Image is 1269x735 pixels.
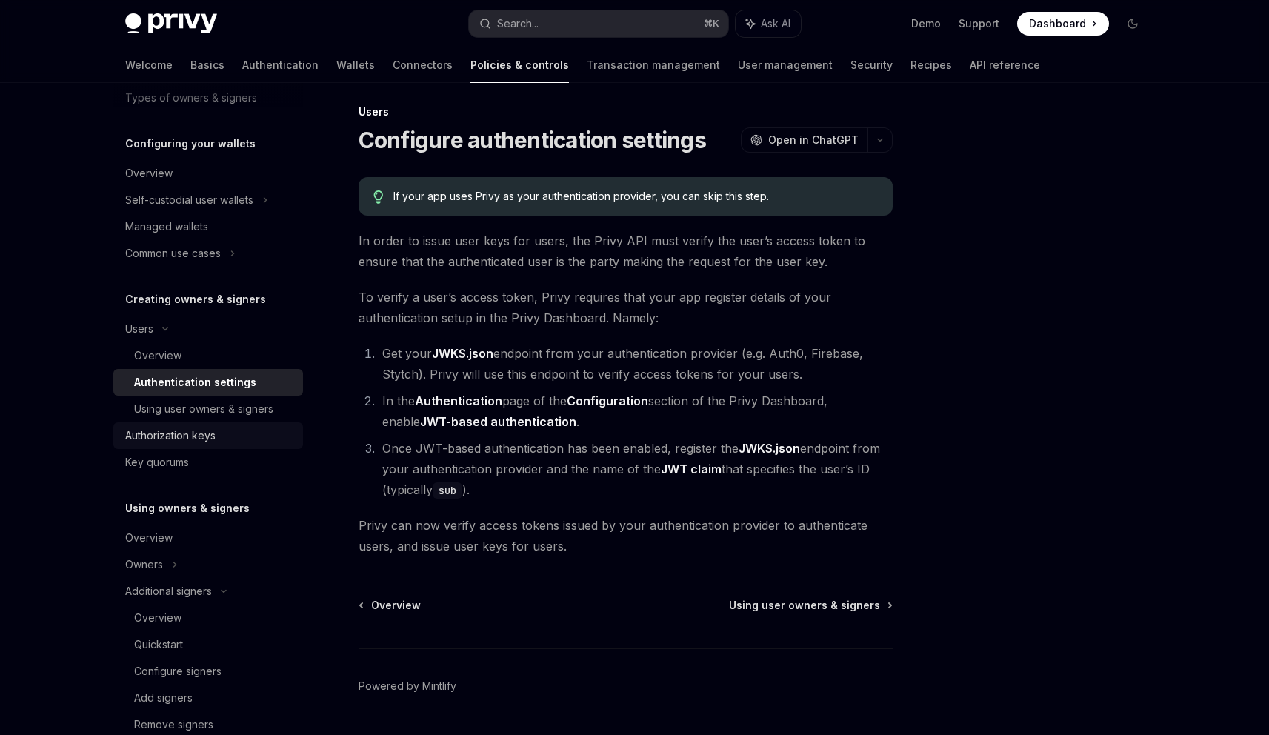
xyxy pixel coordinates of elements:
div: Users [125,320,153,338]
a: Overview [113,342,303,369]
div: Authentication settings [134,373,256,391]
button: Search...⌘K [469,10,728,37]
div: If your app uses Privy as your authentication provider, you can skip this step. [393,189,877,204]
div: Search... [497,15,539,33]
div: Overview [125,529,173,547]
div: Overview [125,164,173,182]
span: ⌘ K [704,18,719,30]
div: Common use cases [125,245,221,262]
h5: Creating owners & signers [125,290,266,308]
code: sub [433,482,462,499]
h5: Configuring your wallets [125,135,256,153]
a: Policies & controls [470,47,569,83]
span: Dashboard [1029,16,1086,31]
div: Add signers [134,689,193,707]
a: Authentication [242,47,319,83]
li: Once JWT-based authentication has been enabled, register the endpoint from your authentication pr... [378,438,893,500]
a: Basics [190,47,224,83]
span: Privy can now verify access tokens issued by your authentication provider to authenticate users, ... [359,515,893,556]
div: Self-custodial user wallets [125,191,253,209]
a: Transaction management [587,47,720,83]
span: In order to issue user keys for users, the Privy API must verify the user’s access token to ensur... [359,230,893,272]
a: Authentication settings [113,369,303,396]
strong: JWT-based authentication [420,414,576,429]
strong: JWT claim [661,462,722,476]
a: Security [850,47,893,83]
span: Ask AI [761,16,790,31]
span: To verify a user’s access token, Privy requires that your app register details of your authentica... [359,287,893,328]
div: Overview [134,609,181,627]
h5: Using owners & signers [125,499,250,517]
div: Quickstart [134,636,183,653]
div: Authorization keys [125,427,216,445]
a: Using user owners & signers [113,396,303,422]
a: Configure signers [113,658,303,685]
span: Using user owners & signers [729,598,880,613]
div: Remove signers [134,716,213,734]
a: Managed wallets [113,213,303,240]
strong: Authentication [415,393,502,408]
span: Overview [371,598,421,613]
a: Add signers [113,685,303,711]
div: Owners [125,556,163,573]
a: API reference [970,47,1040,83]
li: Get your endpoint from your authentication provider (e.g. Auth0, Firebase, Stytch). Privy will us... [378,343,893,385]
a: Key quorums [113,449,303,476]
strong: Configuration [567,393,648,408]
h1: Configure authentication settings [359,127,706,153]
div: Users [359,104,893,119]
button: Toggle dark mode [1121,12,1145,36]
a: Overview [113,160,303,187]
div: Configure signers [134,662,222,680]
svg: Tip [373,190,384,204]
button: Open in ChatGPT [741,127,867,153]
a: Using user owners & signers [729,598,891,613]
div: Additional signers [125,582,212,600]
a: Overview [360,598,421,613]
a: Connectors [393,47,453,83]
a: Overview [113,525,303,551]
a: Recipes [910,47,952,83]
strong: JWKS.json [432,346,493,361]
div: Overview [134,347,181,365]
a: Overview [113,605,303,631]
span: Open in ChatGPT [768,133,859,147]
a: Support [959,16,999,31]
button: Ask AI [736,10,801,37]
a: Wallets [336,47,375,83]
a: Dashboard [1017,12,1109,36]
a: Powered by Mintlify [359,679,456,694]
div: Using user owners & signers [134,400,273,418]
a: Quickstart [113,631,303,658]
strong: JWKS.json [739,441,800,456]
div: Managed wallets [125,218,208,236]
li: In the page of the section of the Privy Dashboard, enable . [378,390,893,432]
a: Welcome [125,47,173,83]
div: Key quorums [125,453,189,471]
a: Demo [911,16,941,31]
a: User management [738,47,833,83]
a: Authorization keys [113,422,303,449]
img: dark logo [125,13,217,34]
